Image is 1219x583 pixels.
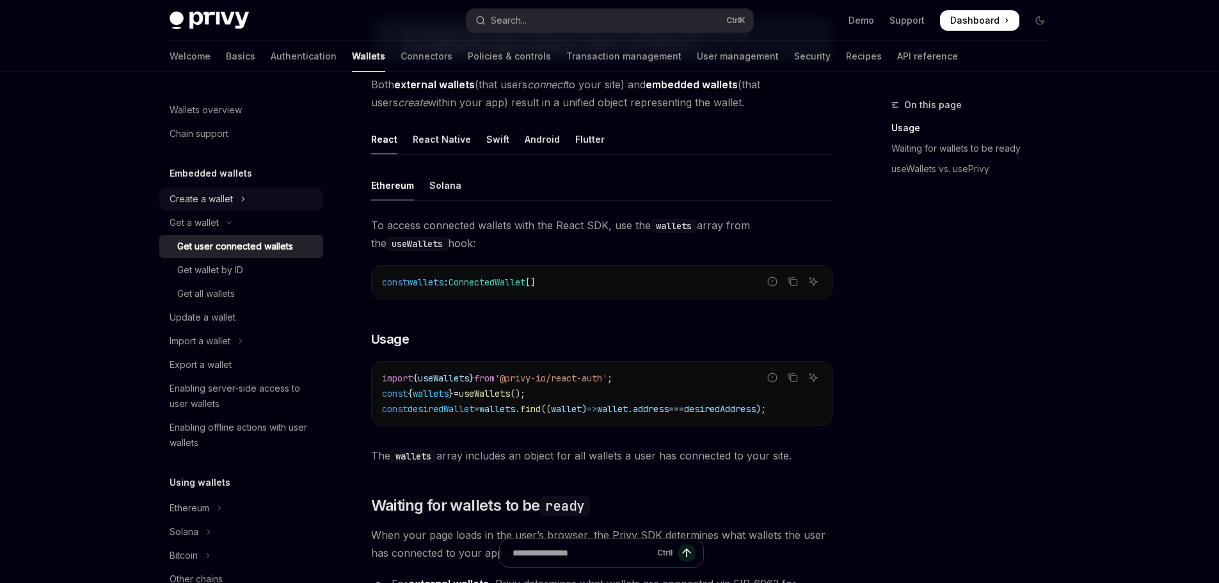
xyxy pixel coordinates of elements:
[633,403,669,415] span: address
[382,276,408,288] span: const
[413,372,418,384] span: {
[170,548,198,563] div: Bitcoin
[408,388,413,399] span: {
[271,41,337,72] a: Authentication
[459,388,510,399] span: useWallets
[159,306,323,329] a: Update a wallet
[159,235,323,258] a: Get user connected wallets
[371,216,833,252] span: To access connected wallets with the React SDK, use the array from the hook:
[170,12,249,29] img: dark logo
[408,276,443,288] span: wallets
[468,41,551,72] a: Policies & controls
[551,403,582,415] span: wallet
[371,170,414,200] div: Ethereum
[764,369,781,386] button: Report incorrect code
[443,276,449,288] span: :
[371,76,833,111] span: Both (that users to your site) and (that users within your app) result in a unified object repres...
[785,369,801,386] button: Copy the contents from the code block
[510,388,525,399] span: ();
[413,124,471,154] div: React Native
[541,403,551,415] span: ((
[401,41,452,72] a: Connectors
[413,388,449,399] span: wallets
[889,14,925,27] a: Support
[587,403,597,415] span: =>
[846,41,882,72] a: Recipes
[382,403,408,415] span: const
[159,282,323,305] a: Get all wallets
[764,273,781,290] button: Report incorrect code
[398,96,428,109] em: create
[371,124,397,154] div: React
[170,310,235,325] div: Update a wallet
[159,330,323,353] button: Toggle Import a wallet section
[527,78,566,91] em: connect
[352,41,385,72] a: Wallets
[515,403,520,415] span: .
[226,41,255,72] a: Basics
[170,102,242,118] div: Wallets overview
[891,138,1060,159] a: Waiting for wallets to be ready
[678,544,696,562] button: Send message
[950,14,1000,27] span: Dashboard
[418,372,469,384] span: useWallets
[159,520,323,543] button: Toggle Solana section
[394,78,475,91] strong: external wallets
[408,403,474,415] span: desiredWallet
[371,495,590,516] span: Waiting for wallets to be
[940,10,1019,31] a: Dashboard
[382,372,413,384] span: import
[449,388,454,399] span: }
[177,262,243,278] div: Get wallet by ID
[177,286,235,301] div: Get all wallets
[170,475,230,490] h5: Using wallets
[170,215,219,230] div: Get a wallet
[607,372,612,384] span: ;
[159,353,323,376] a: Export a wallet
[170,381,315,411] div: Enabling server-side access to user wallets
[159,377,323,415] a: Enabling server-side access to user wallets
[1030,10,1050,31] button: Toggle dark mode
[513,539,652,567] input: Ask a question...
[897,41,958,72] a: API reference
[582,403,587,415] span: )
[170,524,198,539] div: Solana
[525,124,560,154] div: Android
[170,357,232,372] div: Export a wallet
[669,403,684,415] span: ===
[371,330,410,348] span: Usage
[159,416,323,454] a: Enabling offline actions with user wallets
[170,500,209,516] div: Ethereum
[486,124,509,154] div: Swift
[159,99,323,122] a: Wallets overview
[429,170,461,200] div: Solana
[159,188,323,211] button: Toggle Create a wallet section
[371,447,833,465] span: The array includes an object for all wallets a user has connected to your site.
[382,388,408,399] span: const
[575,124,605,154] div: Flutter
[491,13,527,28] div: Search...
[159,122,323,145] a: Chain support
[466,9,753,32] button: Open search
[170,191,233,207] div: Create a wallet
[756,403,766,415] span: );
[520,403,541,415] span: find
[479,403,515,415] span: wallets
[159,544,323,567] button: Toggle Bitcoin section
[891,159,1060,179] a: useWallets vs. usePrivy
[159,259,323,282] a: Get wallet by ID
[449,276,525,288] span: ConnectedWallet
[646,78,738,91] strong: embedded wallets
[474,403,479,415] span: =
[469,372,474,384] span: }
[170,333,230,349] div: Import a wallet
[794,41,831,72] a: Security
[891,118,1060,138] a: Usage
[904,97,962,113] span: On this page
[726,15,745,26] span: Ctrl K
[170,41,211,72] a: Welcome
[597,403,628,415] span: wallet
[390,449,436,463] code: wallets
[785,273,801,290] button: Copy the contents from the code block
[454,388,459,399] span: =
